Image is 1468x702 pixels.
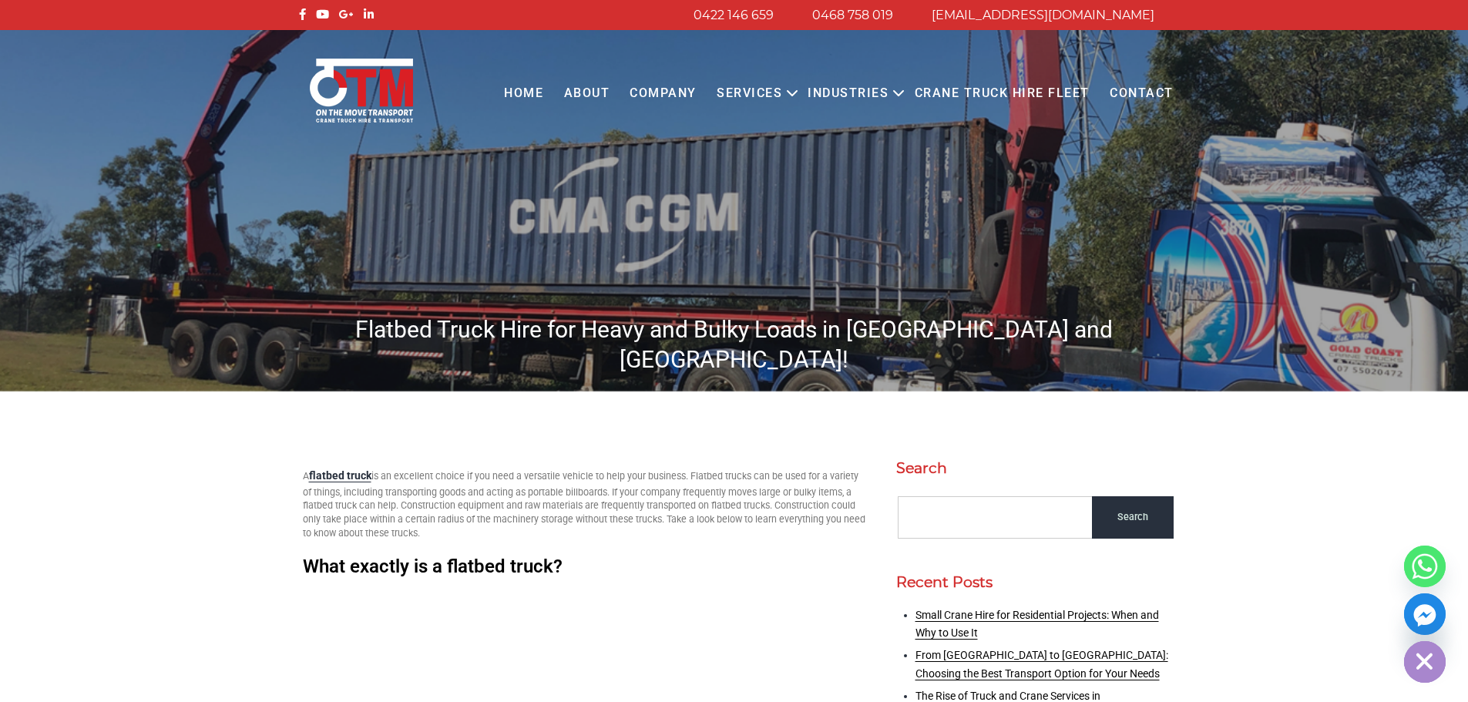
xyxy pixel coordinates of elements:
[932,8,1154,22] a: [EMAIL_ADDRESS][DOMAIN_NAME]
[896,573,1174,591] h2: Recent Posts
[915,649,1168,680] a: From [GEOGRAPHIC_DATA] to [GEOGRAPHIC_DATA]: Choosing the Best Transport Option for Your Needs
[303,556,865,577] h2: What exactly is a flatbed truck?
[1404,593,1446,635] a: Facebook_Messenger
[307,57,416,124] img: Otmtransport
[494,72,553,115] a: Home
[904,72,1099,115] a: Crane Truck Hire Fleet
[620,72,707,115] a: COMPANY
[309,469,371,482] a: flatbed truck
[798,72,899,115] a: Industries
[295,314,1174,375] h1: Flatbed Truck Hire for Heavy and Bulky Loads in [GEOGRAPHIC_DATA] and [GEOGRAPHIC_DATA]!
[707,72,792,115] a: Services
[1100,72,1184,115] a: Contact
[915,609,1159,640] a: Small Crane Hire for Residential Projects: When and Why to Use It
[1404,546,1446,587] a: Whatsapp
[896,459,1174,477] h2: Search
[553,72,620,115] a: About
[303,467,865,540] div: A is an excellent choice if you need a versatile vehicle to help your business. Flatbed trucks ca...
[812,8,893,22] a: 0468 758 019
[694,8,774,22] a: 0422 146 659
[1092,496,1174,539] input: Search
